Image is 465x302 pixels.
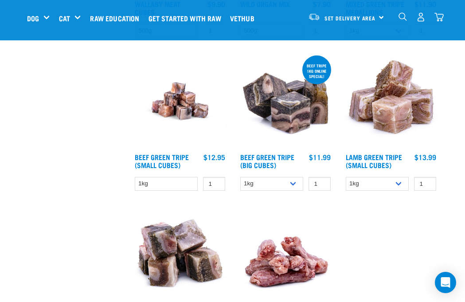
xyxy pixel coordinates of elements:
[435,272,456,293] div: Open Intercom Messenger
[133,207,227,302] img: 1079 Green Tripe Venison 01
[146,0,228,36] a: Get started with Raw
[240,155,294,167] a: Beef Green Tripe (Big Cubes)
[324,16,376,20] span: Set Delivery Area
[434,12,444,22] img: home-icon@2x.png
[302,59,331,83] div: Beef tripe 1kg online special!
[228,0,261,36] a: Vethub
[344,54,438,149] img: 1133 Green Tripe Lamb Small Cubes 01
[133,54,227,149] img: Beef Tripe Bites 1634
[346,155,402,167] a: Lamb Green Tripe (Small Cubes)
[59,13,70,24] a: Cat
[27,13,39,24] a: Dog
[308,13,320,21] img: van-moving.png
[309,153,331,161] div: $11.99
[238,54,333,149] img: 1044 Green Tripe Beef
[416,12,426,22] img: user.png
[399,12,407,21] img: home-icon-1@2x.png
[203,177,225,191] input: 1
[309,177,331,191] input: 1
[135,155,189,167] a: Beef Green Tripe (Small Cubes)
[238,207,333,302] img: Pile Of Chicken Necks For Pets
[414,153,436,161] div: $13.99
[203,153,225,161] div: $12.95
[88,0,146,36] a: Raw Education
[414,177,436,191] input: 1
